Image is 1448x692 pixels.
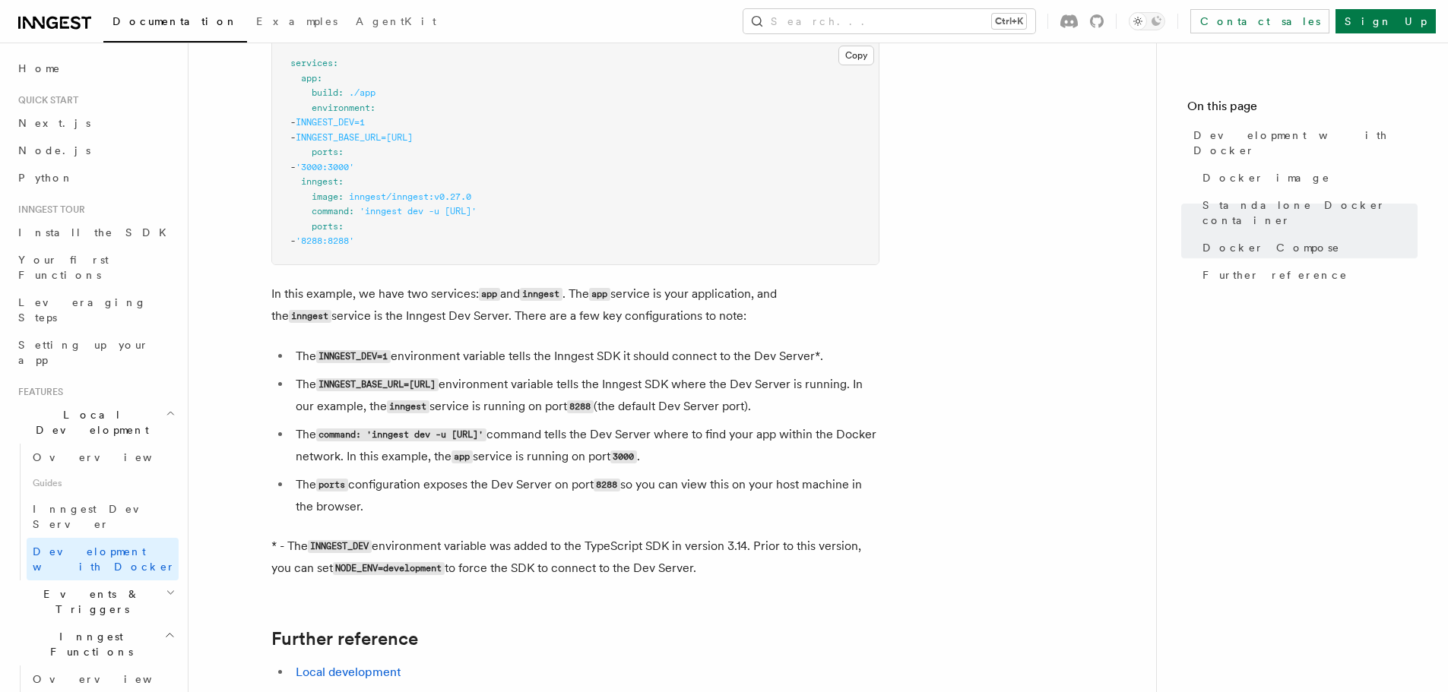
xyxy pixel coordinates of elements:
span: AgentKit [356,15,436,27]
span: Local Development [12,407,166,438]
span: Docker image [1202,170,1330,185]
span: Events & Triggers [12,586,166,617]
a: Setting up your app [12,331,179,374]
span: Guides [27,471,179,495]
span: Quick start [12,94,78,106]
span: Development with Docker [1193,128,1418,158]
span: : [333,58,338,68]
span: INNGEST_BASE_URL=[URL] [296,132,413,143]
a: Standalone Docker container [1196,191,1418,234]
code: NODE_ENV=development [333,562,445,575]
button: Copy [838,46,874,65]
span: Install the SDK [18,226,176,239]
span: Inngest Dev Server [33,503,163,530]
a: Docker Compose [1196,234,1418,261]
span: ports [312,147,338,157]
a: Further reference [271,628,418,649]
span: Standalone Docker container [1202,197,1418,228]
code: command: 'inngest dev -u [URL]' [316,428,486,441]
a: AgentKit [347,5,445,41]
code: 8288 [567,400,594,413]
p: In this example, we have two services: and . The service is your application, and the service is ... [271,283,879,327]
span: command [312,206,349,216]
h4: On this page [1187,97,1418,122]
code: 3000 [610,450,637,463]
span: '3000:3000' [296,162,354,172]
span: - [290,235,296,246]
span: - [290,117,296,128]
a: Home [12,55,179,82]
code: inngest [289,310,331,323]
span: Python [18,172,74,184]
span: ports [312,221,338,232]
span: app [301,73,317,84]
span: Your first Functions [18,254,109,281]
code: inngest [520,288,562,301]
span: ./app [349,87,375,98]
span: : [338,191,344,202]
li: The environment variable tells the Inngest SDK it should connect to the Dev Server*. [291,346,879,368]
a: Examples [247,5,347,41]
a: Inngest Dev Server [27,495,179,538]
span: Overview [33,451,189,463]
a: Install the SDK [12,219,179,246]
a: Docker image [1196,164,1418,191]
span: : [317,73,322,84]
span: inngest [301,176,338,187]
button: Toggle dark mode [1129,12,1165,30]
span: services [290,58,333,68]
kbd: Ctrl+K [992,14,1026,29]
a: Next.js [12,109,179,137]
li: The configuration exposes the Dev Server on port so you can view this on your host machine in the... [291,474,879,517]
span: Documentation [112,15,238,27]
button: Events & Triggers [12,580,179,623]
button: Inngest Functions [12,623,179,665]
span: : [349,206,354,216]
span: Further reference [1202,267,1348,283]
a: Development with Docker [27,538,179,580]
span: environment [312,103,370,113]
span: Docker Compose [1202,240,1340,255]
span: image [312,191,338,202]
code: app [589,288,610,301]
code: app [479,288,500,301]
span: '8288:8288' [296,235,354,246]
span: Inngest tour [12,204,85,216]
li: The command tells the Dev Server where to find your app within the Docker network. In this exampl... [291,424,879,468]
li: The environment variable tells the Inngest SDK where the Dev Server is running. In our example, t... [291,374,879,418]
span: : [338,87,344,98]
button: Search...Ctrl+K [743,9,1035,33]
span: : [338,221,344,232]
span: inngest/inngest:v0.27.0 [349,191,471,202]
span: Inngest Functions [12,629,164,659]
a: Python [12,164,179,191]
span: Next.js [18,117,90,129]
a: Local development [296,665,401,679]
span: - [290,132,296,143]
span: Leveraging Steps [18,296,147,324]
span: INNGEST_DEV=1 [296,117,365,128]
code: app [452,450,473,463]
span: - [290,162,296,172]
code: inngest [387,400,429,413]
a: Node.js [12,137,179,164]
span: Home [18,61,61,76]
div: Local Development [12,444,179,580]
code: 8288 [594,479,620,491]
span: : [370,103,375,113]
a: Documentation [103,5,247,43]
a: Overview [27,444,179,471]
a: Sign Up [1336,9,1436,33]
a: Further reference [1196,261,1418,289]
button: Local Development [12,401,179,444]
a: Development with Docker [1187,122,1418,164]
span: : [338,176,344,187]
code: INNGEST_BASE_URL=[URL] [316,378,439,391]
a: Your first Functions [12,246,179,289]
a: Contact sales [1190,9,1329,33]
span: Development with Docker [33,545,176,573]
span: Features [12,386,63,398]
span: Node.js [18,144,90,156]
span: Overview [33,673,189,685]
code: ports [316,479,348,491]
